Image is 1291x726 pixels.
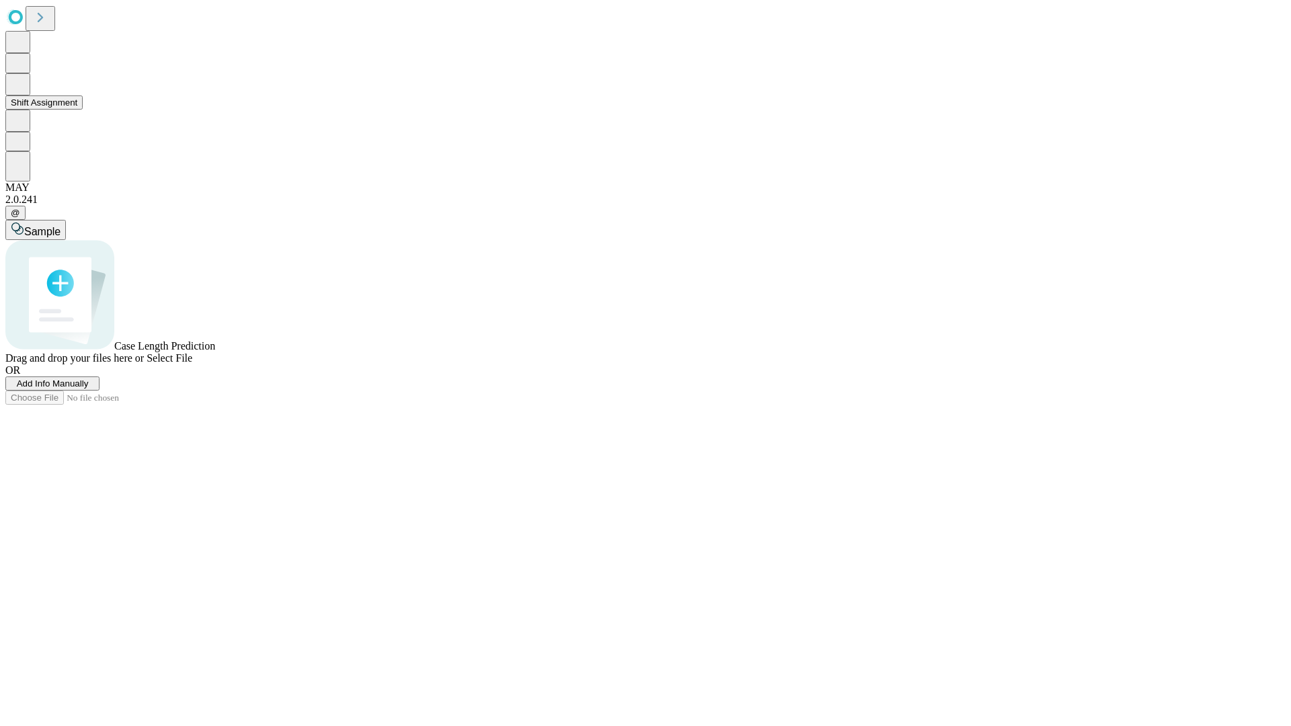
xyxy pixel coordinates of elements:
[5,194,1286,206] div: 2.0.241
[5,95,83,110] button: Shift Assignment
[5,206,26,220] button: @
[114,340,215,352] span: Case Length Prediction
[24,226,61,237] span: Sample
[147,352,192,364] span: Select File
[5,376,100,391] button: Add Info Manually
[5,364,20,376] span: OR
[17,378,89,389] span: Add Info Manually
[5,220,66,240] button: Sample
[11,208,20,218] span: @
[5,182,1286,194] div: MAY
[5,352,144,364] span: Drag and drop your files here or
